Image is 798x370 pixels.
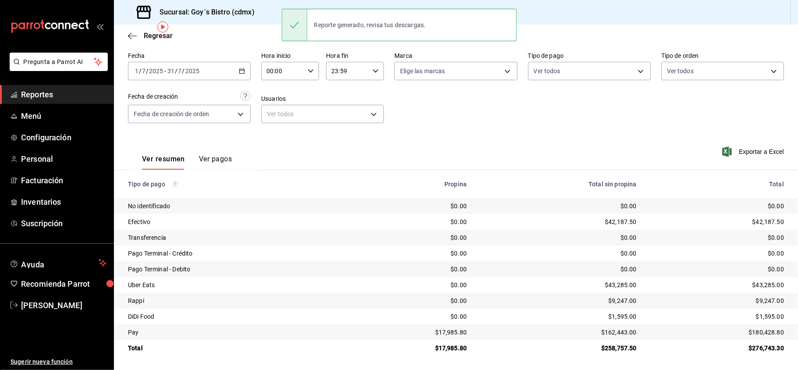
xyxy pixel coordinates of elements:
[128,92,178,101] div: Fecha de creación
[355,181,467,188] div: Propina
[142,155,232,170] div: navigation tabs
[21,217,106,229] span: Suscripción
[481,328,637,337] div: $162,443.00
[128,181,341,188] div: Tipo de pago
[651,249,784,258] div: $0.00
[651,296,784,305] div: $9,247.00
[651,328,784,337] div: $180,428.80
[261,96,384,102] label: Usuarios
[651,233,784,242] div: $0.00
[481,181,637,188] div: Total sin propina
[146,68,149,75] span: /
[128,233,341,242] div: Transferencia
[651,312,784,321] div: $1,595.00
[661,53,784,59] label: Tipo de orden
[394,53,517,59] label: Marca
[481,249,637,258] div: $0.00
[528,53,651,59] label: Tipo de pago
[21,110,106,122] span: Menú
[134,110,209,118] span: Fecha de creación de orden
[481,312,637,321] div: $1,595.00
[21,278,106,290] span: Recomienda Parrot
[261,53,319,59] label: Hora inicio
[128,344,341,352] div: Total
[182,68,185,75] span: /
[199,155,232,170] button: Ver pagos
[128,32,173,40] button: Regresar
[24,57,94,67] span: Pregunta a Parrot AI
[128,265,341,274] div: Pago Terminal - Debito
[153,7,255,18] h3: Sucursal: Goy´s Bistro (cdmx)
[355,296,467,305] div: $0.00
[481,202,637,210] div: $0.00
[128,312,341,321] div: DiDi Food
[96,23,103,30] button: open_drawer_menu
[21,174,106,186] span: Facturación
[128,53,251,59] label: Fecha
[481,233,637,242] div: $0.00
[128,328,341,337] div: Pay
[21,153,106,165] span: Personal
[355,233,467,242] div: $0.00
[651,181,784,188] div: Total
[21,132,106,143] span: Configuración
[142,155,185,170] button: Ver resumen
[128,281,341,289] div: Uber Eats
[128,217,341,226] div: Efectivo
[307,15,433,35] div: Reporte generado, revisa tus descargas.
[167,68,175,75] input: --
[651,265,784,274] div: $0.00
[355,249,467,258] div: $0.00
[139,68,142,75] span: /
[355,281,467,289] div: $0.00
[175,68,177,75] span: /
[355,202,467,210] div: $0.00
[142,68,146,75] input: --
[651,217,784,226] div: $42,187.50
[355,312,467,321] div: $0.00
[128,296,341,305] div: Rappi
[10,53,108,71] button: Pregunta a Parrot AI
[21,258,95,268] span: Ayuda
[164,68,166,75] span: -
[11,357,106,366] span: Sugerir nueva función
[651,344,784,352] div: $276,743.30
[481,296,637,305] div: $9,247.00
[21,196,106,208] span: Inventarios
[481,281,637,289] div: $43,285.00
[651,281,784,289] div: $43,285.00
[21,299,106,311] span: [PERSON_NAME]
[355,265,467,274] div: $0.00
[128,249,341,258] div: Pago Terminal - Crédito
[534,67,560,75] span: Ver todos
[355,344,467,352] div: $17,985.80
[128,202,341,210] div: No identificado
[667,67,694,75] span: Ver todos
[355,328,467,337] div: $17,985.80
[6,64,108,73] a: Pregunta a Parrot AI
[651,202,784,210] div: $0.00
[481,265,637,274] div: $0.00
[481,344,637,352] div: $258,757.50
[172,181,178,187] svg: Los pagos realizados con Pay y otras terminales son montos brutos.
[400,67,445,75] span: Elige las marcas
[724,146,784,157] button: Exportar a Excel
[157,21,168,32] img: Tooltip marker
[261,105,384,123] div: Ver todos
[135,68,139,75] input: --
[149,68,163,75] input: ----
[355,217,467,226] div: $0.00
[185,68,200,75] input: ----
[326,53,384,59] label: Hora fin
[144,32,173,40] span: Regresar
[178,68,182,75] input: --
[481,217,637,226] div: $42,187.50
[21,89,106,100] span: Reportes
